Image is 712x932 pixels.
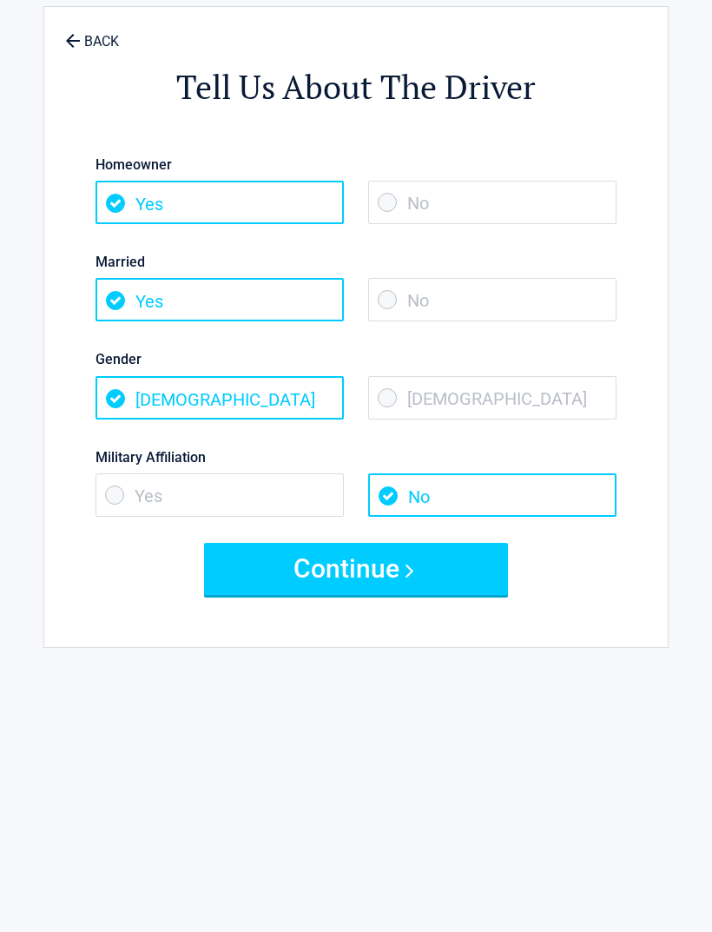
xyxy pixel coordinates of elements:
[96,347,616,371] label: Gender
[53,65,659,109] h2: Tell Us About The Driver
[204,543,508,595] button: Continue
[96,376,344,420] span: [DEMOGRAPHIC_DATA]
[96,250,616,274] label: Married
[96,153,616,176] label: Homeowner
[96,446,616,469] label: Military Affiliation
[96,473,344,517] span: Yes
[96,278,344,321] span: Yes
[368,376,616,420] span: [DEMOGRAPHIC_DATA]
[368,278,616,321] span: No
[368,473,616,517] span: No
[368,181,616,224] span: No
[62,18,122,49] a: BACK
[96,181,344,224] span: Yes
